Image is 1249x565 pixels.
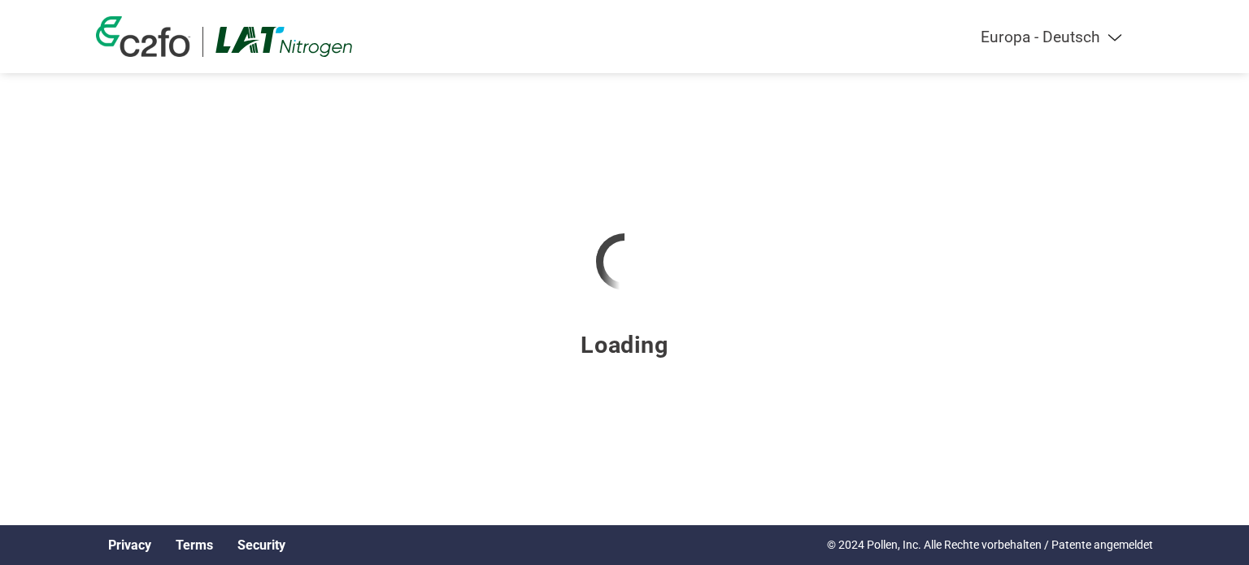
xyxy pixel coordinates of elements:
[827,537,1153,554] p: © 2024 Pollen, Inc. Alle Rechte vorbehalten / Patente angemeldet
[96,16,190,57] img: c2fo logo
[108,537,151,553] a: Privacy
[237,537,285,553] a: Security
[215,27,352,57] img: LAT Nitrogen
[176,537,213,553] a: Terms
[581,331,668,359] h3: Loading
